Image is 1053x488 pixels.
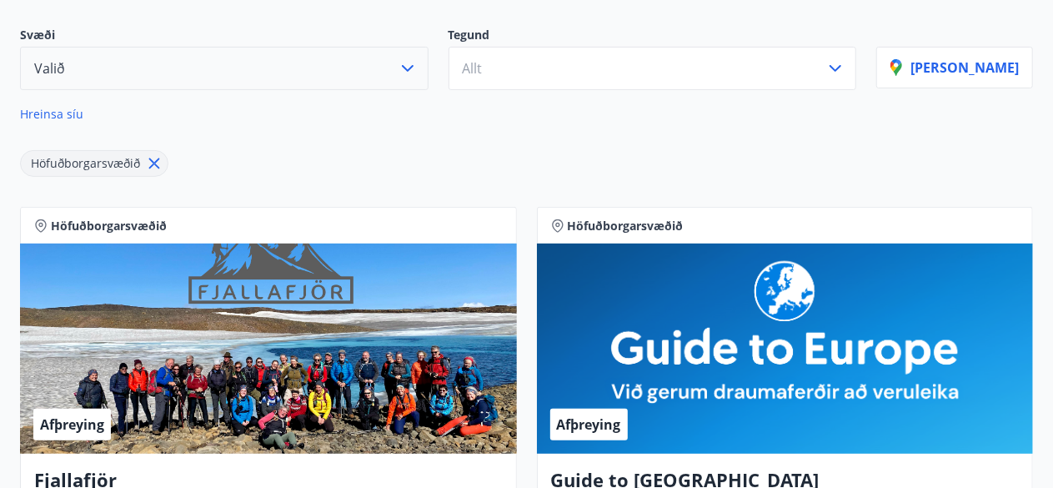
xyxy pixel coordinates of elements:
button: Allt [449,47,857,90]
span: Hreinsa síu [20,106,83,122]
p: Svæði [20,27,429,47]
span: Höfuðborgarsvæðið [31,155,140,171]
button: [PERSON_NAME] [876,47,1033,88]
span: Höfuðborgarsvæðið [568,218,684,234]
span: Afþreying [557,415,621,434]
span: Afþreying [40,415,104,434]
span: Allt [463,59,483,78]
div: Höfuðborgarsvæðið [20,150,168,177]
p: [PERSON_NAME] [890,58,1019,77]
button: Valið [20,47,429,90]
span: Valið [34,59,65,78]
span: Höfuðborgarsvæðið [51,218,167,234]
p: Tegund [449,27,857,47]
